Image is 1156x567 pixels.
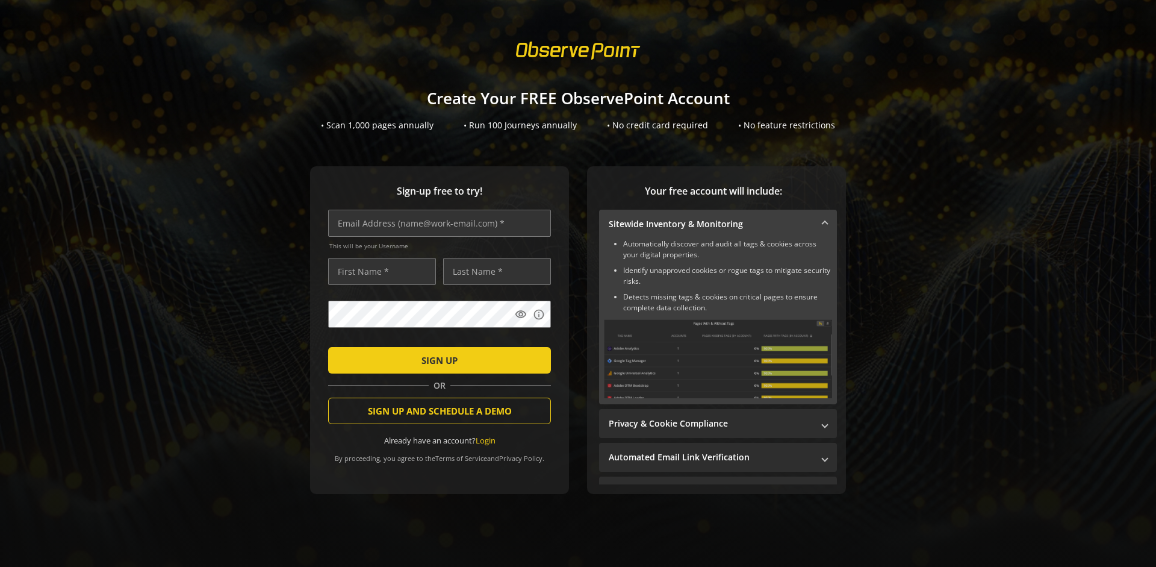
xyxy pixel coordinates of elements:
[328,184,551,198] span: Sign-up free to try!
[599,239,837,404] div: Sitewide Inventory & Monitoring
[533,309,545,321] mat-icon: info
[515,309,527,321] mat-icon: visibility
[368,400,512,422] span: SIGN UP AND SCHEDULE A DEMO
[421,349,458,371] span: SIGN UP
[328,210,551,237] input: Email Address (name@work-email.com) *
[435,454,487,463] a: Terms of Service
[476,435,496,446] a: Login
[607,119,708,131] div: • No credit card required
[623,292,832,313] li: Detects missing tags & cookies on critical pages to ensure complete data collection.
[609,218,813,230] mat-panel-title: Sitewide Inventory & Monitoring
[464,119,577,131] div: • Run 100 Journeys annually
[599,477,837,506] mat-expansion-panel-header: Performance Monitoring with Web Vitals
[599,210,837,239] mat-expansion-panel-header: Sitewide Inventory & Monitoring
[328,446,551,463] div: By proceeding, you agree to the and .
[599,184,828,198] span: Your free account will include:
[328,398,551,424] button: SIGN UP AND SCHEDULE A DEMO
[609,451,813,463] mat-panel-title: Automated Email Link Verification
[328,435,551,446] div: Already have an account?
[328,347,551,374] button: SIGN UP
[623,265,832,287] li: Identify unapproved cookies or rogue tags to mitigate security risks.
[328,258,436,285] input: First Name *
[609,418,813,430] mat-panel-title: Privacy & Cookie Compliance
[321,119,433,131] div: • Scan 1,000 pages annually
[499,454,542,463] a: Privacy Policy
[623,239,832,260] li: Automatically discover and audit all tags & cookies across your digital properties.
[443,258,551,285] input: Last Name *
[599,409,837,438] mat-expansion-panel-header: Privacy & Cookie Compliance
[604,319,832,398] img: Sitewide Inventory & Monitoring
[738,119,835,131] div: • No feature restrictions
[329,242,551,250] span: This will be your Username
[429,380,450,392] span: OR
[599,443,837,472] mat-expansion-panel-header: Automated Email Link Verification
